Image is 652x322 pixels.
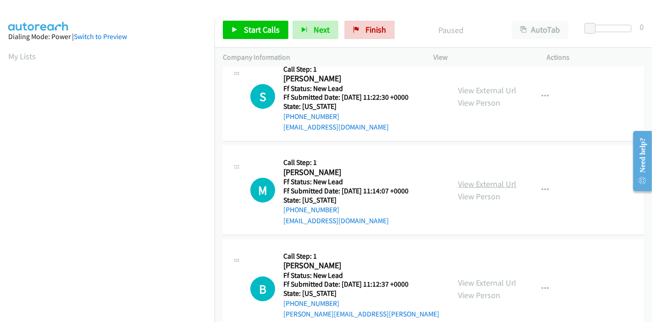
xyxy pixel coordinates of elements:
h5: State: [US_STATE] [283,102,420,111]
span: Start Calls [244,24,280,35]
h2: [PERSON_NAME] [283,167,420,178]
h5: Call Step: 1 [283,158,420,167]
div: 0 [640,21,644,33]
p: View [433,52,530,63]
button: Next [293,21,338,39]
span: Next [314,24,330,35]
div: The call is yet to be attempted [250,178,275,203]
h5: State: [US_STATE] [283,196,420,205]
h5: Ff Status: New Lead [283,84,420,93]
a: View Person [458,97,500,108]
a: [EMAIL_ADDRESS][DOMAIN_NAME] [283,216,389,225]
a: View External Url [458,179,516,189]
a: [PHONE_NUMBER] [283,112,339,121]
a: My Lists [8,51,36,62]
a: Finish [344,21,395,39]
a: View External Url [458,85,516,96]
h5: Ff Status: New Lead [283,177,420,186]
a: View External Url [458,277,516,288]
div: The call is yet to be attempted [250,84,275,109]
p: Company Information [223,52,417,63]
span: Finish [365,24,386,35]
a: [EMAIL_ADDRESS][DOMAIN_NAME] [283,123,389,131]
h5: Ff Submitted Date: [DATE] 11:22:30 +0000 [283,93,420,102]
h2: [PERSON_NAME] [283,260,420,271]
h5: Ff Status: New Lead [283,271,442,280]
h1: S [250,84,275,109]
p: Paused [407,24,495,36]
button: AutoTab [512,21,569,39]
a: [PHONE_NUMBER] [283,299,339,308]
div: Dialing Mode: Power | [8,31,206,42]
a: Switch to Preview [74,32,127,41]
h1: B [250,277,275,301]
h5: Ff Submitted Date: [DATE] 11:12:37 +0000 [283,280,442,289]
h5: State: [US_STATE] [283,289,442,298]
h1: M [250,178,275,203]
a: [PHONE_NUMBER] [283,205,339,214]
a: Start Calls [223,21,288,39]
div: Delay between calls (in seconds) [589,25,631,32]
h5: Call Step: 1 [283,252,442,261]
h2: [PERSON_NAME] [283,73,420,84]
div: The call is yet to be attempted [250,277,275,301]
a: View Person [458,191,500,202]
p: Actions [547,52,644,63]
h5: Ff Submitted Date: [DATE] 11:14:07 +0000 [283,186,420,196]
h5: Call Step: 1 [283,65,420,74]
a: View Person [458,290,500,300]
iframe: Resource Center [626,124,652,198]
